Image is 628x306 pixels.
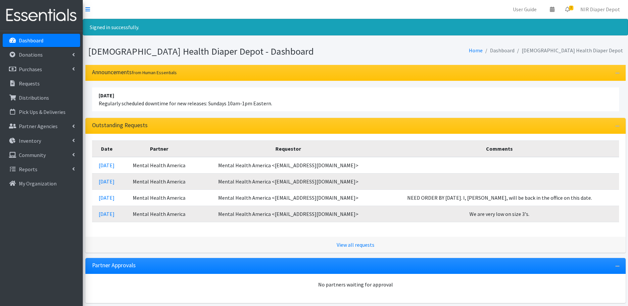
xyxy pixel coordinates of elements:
[99,162,115,169] a: [DATE]
[19,166,37,173] p: Reports
[380,189,619,206] td: NEED ORDER BY [DATE]. I, [PERSON_NAME], will be back in the office on this date.
[196,140,380,157] th: Requestor
[575,3,625,16] a: NIR Diaper Depot
[121,206,197,222] td: Mental Health America
[469,47,483,54] a: Home
[92,69,177,76] h3: Announcements
[92,280,619,288] div: No partners waiting for approval
[19,137,41,144] p: Inventory
[3,48,80,61] a: Donations
[569,6,573,10] span: 3
[483,46,514,55] li: Dashboard
[19,37,43,44] p: Dashboard
[3,34,80,47] a: Dashboard
[92,87,619,111] li: Regularly scheduled downtime for new releases: Sundays 10am-1pm Eastern.
[3,105,80,119] a: Pick Ups & Deliveries
[121,173,197,189] td: Mental Health America
[99,211,115,217] a: [DATE]
[19,66,42,73] p: Purchases
[19,180,57,187] p: My Organization
[3,163,80,176] a: Reports
[99,92,114,99] strong: [DATE]
[19,80,40,87] p: Requests
[380,206,619,222] td: We are very low on size 3's.
[19,152,46,158] p: Community
[121,140,197,157] th: Partner
[337,241,374,248] a: View all requests
[19,51,43,58] p: Donations
[3,91,80,104] a: Distributions
[132,70,177,76] small: from Human Essentials
[99,178,115,185] a: [DATE]
[196,157,380,174] td: Mental Health America <[EMAIL_ADDRESS][DOMAIN_NAME]>
[514,46,623,55] li: [DEMOGRAPHIC_DATA] Health Diaper Depot
[507,3,542,16] a: User Guide
[380,140,619,157] th: Comments
[3,148,80,162] a: Community
[92,262,136,269] h3: Partner Approvals
[3,120,80,133] a: Partner Agencies
[19,123,58,129] p: Partner Agencies
[196,206,380,222] td: Mental Health America <[EMAIL_ADDRESS][DOMAIN_NAME]>
[19,94,49,101] p: Distributions
[19,109,66,115] p: Pick Ups & Deliveries
[3,134,80,147] a: Inventory
[83,19,628,35] div: Signed in successfully.
[92,122,148,129] h3: Outstanding Requests
[92,140,121,157] th: Date
[196,189,380,206] td: Mental Health America <[EMAIL_ADDRESS][DOMAIN_NAME]>
[121,189,197,206] td: Mental Health America
[99,194,115,201] a: [DATE]
[3,177,80,190] a: My Organization
[121,157,197,174] td: Mental Health America
[3,63,80,76] a: Purchases
[196,173,380,189] td: Mental Health America <[EMAIL_ADDRESS][DOMAIN_NAME]>
[3,4,80,26] img: HumanEssentials
[3,77,80,90] a: Requests
[88,46,353,57] h1: [DEMOGRAPHIC_DATA] Health Diaper Depot - Dashboard
[560,3,575,16] a: 3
